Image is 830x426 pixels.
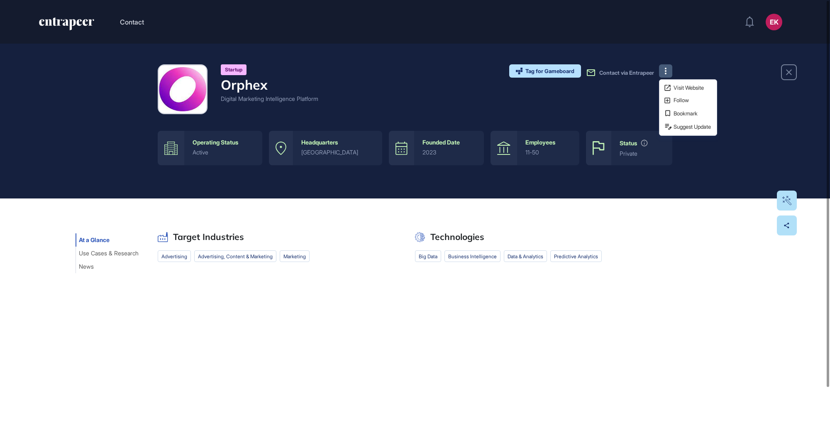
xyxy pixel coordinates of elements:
button: Contact via Entrapeer [586,68,654,78]
li: big data [415,250,441,262]
button: Suggest Update [662,121,714,133]
span: Contact via Entrapeer [599,69,654,76]
div: Startup [221,64,247,75]
button: At a Glance [76,233,113,247]
button: EK [766,14,782,30]
li: advertising, content & marketing [194,250,276,262]
span: Visit Website [674,85,713,91]
h2: Target Industries [173,232,244,242]
span: News [79,263,94,270]
span: Use Cases & Research [79,250,139,257]
span: Suggest Update [674,124,713,130]
img: Orphex-logo [159,66,206,113]
li: advertising [158,250,191,262]
div: [GEOGRAPHIC_DATA] [301,149,374,156]
span: Bookmark [674,111,713,116]
button: Bookmark [662,108,714,119]
span: Follow [674,98,713,103]
div: Digital Marketing Intelligence Platform [221,94,318,103]
span: At a Glance [79,237,110,243]
button: News [76,260,97,273]
h2: Technologies [430,232,484,242]
a: entrapeer-logo [38,17,95,33]
div: Operating Status [193,139,238,146]
div: Headquarters [301,139,338,146]
button: Contact [120,17,144,27]
button: Follow [662,95,714,106]
a: Visit Website [662,82,714,93]
li: predictive analytics [550,250,602,262]
div: Employees [525,139,555,146]
li: marketing [280,250,310,262]
div: 11-50 [525,149,571,156]
li: business intelligence [444,250,500,262]
div: 2023 [422,149,476,156]
div: private [620,150,664,157]
span: Tag for Gameboard [525,69,574,74]
li: data & analytics [504,250,547,262]
button: Visit WebsiteFollowBookmarkSuggest Update [659,64,672,78]
button: Use Cases & Research [76,247,142,260]
div: active [193,149,254,156]
div: Status [620,140,637,147]
h4: Orphex [221,77,318,93]
div: Founded Date [422,139,460,146]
